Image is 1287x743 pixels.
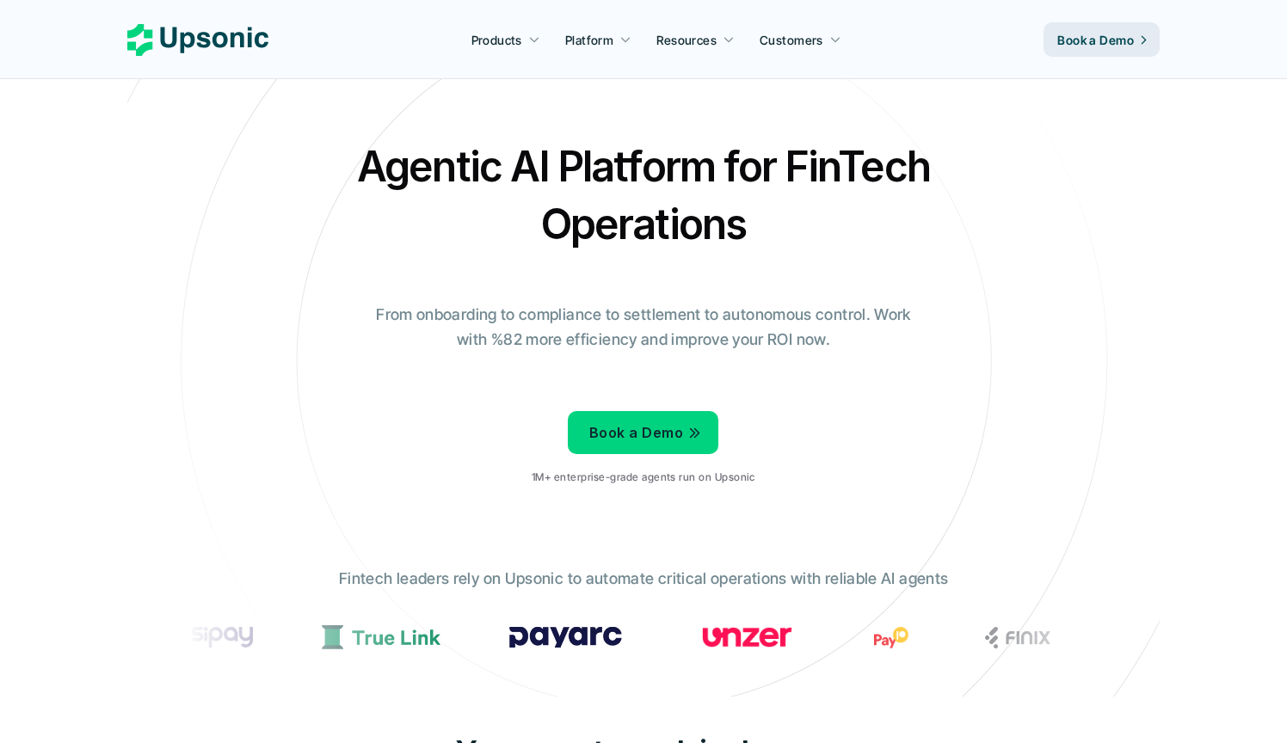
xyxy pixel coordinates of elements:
p: Book a Demo [1057,31,1134,49]
p: Book a Demo [589,421,683,445]
p: 1M+ enterprise-grade agents run on Upsonic [532,471,754,483]
a: Products [461,24,551,55]
p: Fintech leaders rely on Upsonic to automate critical operations with reliable AI agents [339,567,948,592]
a: Book a Demo [568,411,718,454]
h2: Agentic AI Platform for FinTech Operations [342,138,945,253]
p: Platform [565,31,613,49]
p: From onboarding to compliance to settlement to autonomous control. Work with %82 more efficiency ... [364,303,923,353]
p: Products [471,31,522,49]
p: Resources [656,31,717,49]
p: Customers [760,31,823,49]
a: Book a Demo [1044,22,1160,57]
